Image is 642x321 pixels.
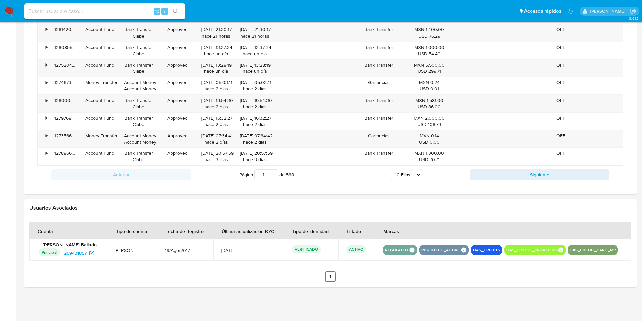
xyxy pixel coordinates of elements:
span: ⌥ [154,8,159,14]
button: search-icon [169,7,182,16]
span: Accesos rápidos [524,8,561,15]
h2: Usuarios Asociados [29,205,631,211]
p: adriana.camarilloduran@mercadolibre.com.mx [590,8,628,14]
input: Buscar usuario o caso... [24,7,185,16]
a: Notificaciones [568,8,574,14]
span: s [164,8,166,14]
span: 3.161.2 [629,16,639,21]
a: Salir [630,8,637,15]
